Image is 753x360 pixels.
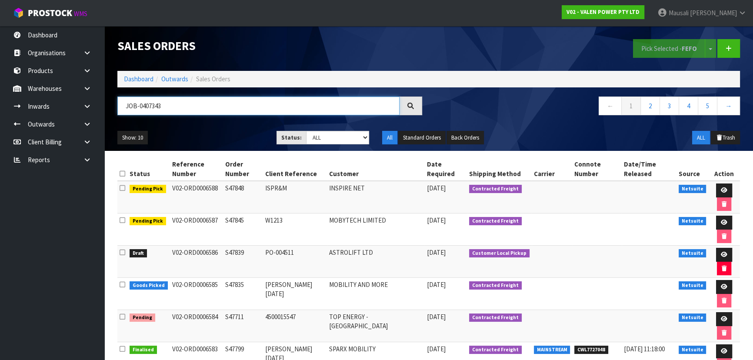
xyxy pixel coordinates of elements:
[263,213,327,246] td: W1213
[427,280,446,289] span: [DATE]
[708,157,740,181] th: Action
[669,9,689,17] span: Mausali
[124,75,153,83] a: Dashboard
[13,7,24,18] img: cube-alt.png
[469,217,522,226] span: Contracted Freight
[425,157,467,181] th: Date Required
[223,310,263,342] td: S47711
[398,131,446,145] button: Standard Orders
[327,181,425,213] td: INSPIRE NET
[130,249,147,258] span: Draft
[130,346,157,354] span: Finalised
[427,184,446,192] span: [DATE]
[692,131,710,145] button: ALL
[161,75,188,83] a: Outwards
[624,345,665,353] span: [DATE] 11:18:00
[327,278,425,310] td: MOBILITY AND MORE
[562,5,644,19] a: V02 - VALEN POWER PTY LTD
[427,216,446,224] span: [DATE]
[130,185,166,193] span: Pending Pick
[427,345,446,353] span: [DATE]
[281,134,302,141] strong: Status:
[327,157,425,181] th: Customer
[130,217,166,226] span: Pending Pick
[223,213,263,246] td: S47845
[223,278,263,310] td: S47835
[382,131,397,145] button: All
[170,157,223,181] th: Reference Number
[469,185,522,193] span: Contracted Freight
[327,310,425,342] td: TOP ENERGY - [GEOGRAPHIC_DATA]
[621,97,641,115] a: 1
[679,249,706,258] span: Netsuite
[679,281,706,290] span: Netsuite
[469,281,522,290] span: Contracted Freight
[223,157,263,181] th: Order Number
[170,181,223,213] td: V02-ORD0006588
[170,246,223,278] td: V02-ORD0006586
[534,346,570,354] span: MAINSTREAM
[467,157,532,181] th: Shipping Method
[572,157,622,181] th: Connote Number
[263,310,327,342] td: 4500015547
[633,39,705,58] button: Pick Selected -FEFO
[263,157,327,181] th: Client Reference
[74,10,87,18] small: WMS
[469,346,522,354] span: Contracted Freight
[130,313,155,322] span: Pending
[574,346,608,354] span: CWL7727048
[327,213,425,246] td: MOBYTECH LIMITED
[599,97,622,115] a: ←
[679,97,698,115] a: 4
[698,97,717,115] a: 5
[170,278,223,310] td: V02-ORD0006585
[682,44,697,53] strong: FEFO
[263,246,327,278] td: PO-004511
[435,97,740,118] nav: Page navigation
[263,278,327,310] td: [PERSON_NAME] [DATE]
[469,313,522,322] span: Contracted Freight
[711,131,740,145] button: Trash
[717,97,740,115] a: →
[446,131,484,145] button: Back Orders
[469,249,530,258] span: Customer Local Pickup
[127,157,170,181] th: Status
[660,97,679,115] a: 3
[427,248,446,257] span: [DATE]
[622,157,676,181] th: Date/Time Released
[196,75,230,83] span: Sales Orders
[679,313,706,322] span: Netsuite
[117,97,400,115] input: Search sales orders
[327,246,425,278] td: ASTROLIFT LTD
[427,313,446,321] span: [DATE]
[263,181,327,213] td: ISPR&M
[117,39,422,52] h1: Sales Orders
[532,157,573,181] th: Carrier
[117,131,148,145] button: Show: 10
[679,346,706,354] span: Netsuite
[170,213,223,246] td: V02-ORD0006587
[130,281,168,290] span: Goods Picked
[679,185,706,193] span: Netsuite
[223,181,263,213] td: S47848
[223,246,263,278] td: S47839
[690,9,737,17] span: [PERSON_NAME]
[640,97,660,115] a: 2
[28,7,72,19] span: ProStock
[676,157,709,181] th: Source
[679,217,706,226] span: Netsuite
[566,8,640,16] strong: V02 - VALEN POWER PTY LTD
[170,310,223,342] td: V02-ORD0006584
